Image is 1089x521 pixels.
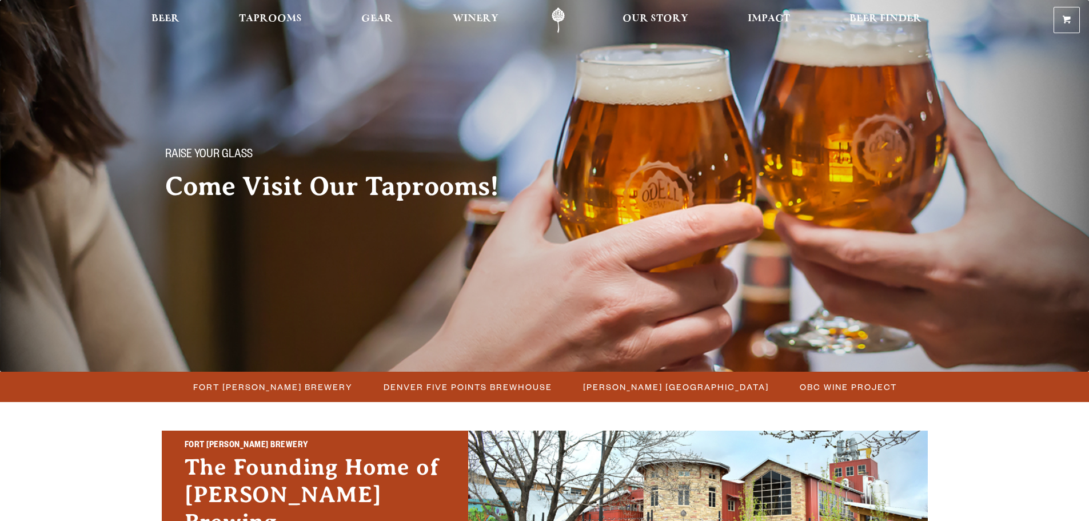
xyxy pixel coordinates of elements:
[186,379,358,395] a: Fort [PERSON_NAME] Brewery
[144,7,187,33] a: Beer
[793,379,903,395] a: OBC Wine Project
[537,7,580,33] a: Odell Home
[445,7,506,33] a: Winery
[800,379,897,395] span: OBC Wine Project
[165,172,522,201] h2: Come Visit Our Taprooms!
[232,7,309,33] a: Taprooms
[740,7,797,33] a: Impact
[849,14,922,23] span: Beer Finder
[193,379,353,395] span: Fort [PERSON_NAME] Brewery
[239,14,302,23] span: Taprooms
[354,7,400,33] a: Gear
[748,14,790,23] span: Impact
[842,7,929,33] a: Beer Finder
[361,14,393,23] span: Gear
[615,7,696,33] a: Our Story
[583,379,769,395] span: [PERSON_NAME] [GEOGRAPHIC_DATA]
[185,439,445,454] h2: Fort [PERSON_NAME] Brewery
[165,148,253,163] span: Raise your glass
[453,14,498,23] span: Winery
[623,14,688,23] span: Our Story
[377,379,558,395] a: Denver Five Points Brewhouse
[384,379,552,395] span: Denver Five Points Brewhouse
[576,379,775,395] a: [PERSON_NAME] [GEOGRAPHIC_DATA]
[151,14,179,23] span: Beer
